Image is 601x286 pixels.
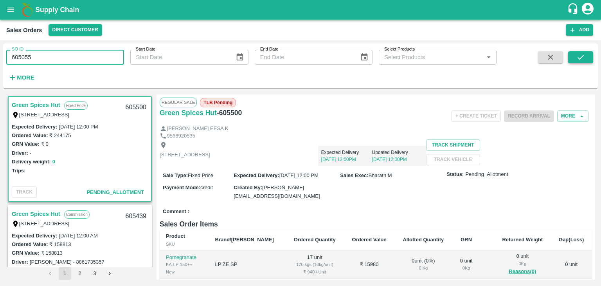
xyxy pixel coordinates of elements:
[321,149,372,156] p: Expected Delivery
[234,172,279,178] label: Expected Delivery :
[6,25,42,35] div: Sales Orders
[458,264,474,272] div: 0 Kg
[64,210,90,219] p: Commission
[12,46,23,52] label: SO ID
[504,112,554,119] span: Please dispatch the trip before ending
[35,6,79,14] b: Supply Chain
[401,257,446,272] div: 0 unit ( 0 %)
[381,52,481,62] input: Select Products
[49,24,102,36] button: Select DC
[12,150,28,156] label: Driver:
[41,141,49,147] label: ₹ 0
[340,172,368,178] label: Sales Exec :
[566,24,593,36] button: Add
[17,74,34,81] strong: More
[344,250,394,279] td: ₹ 15980
[215,237,274,243] b: Brand/[PERSON_NAME]
[6,50,124,65] input: Enter SO ID
[160,107,217,118] a: Green Spices Hut
[49,241,71,247] label: ₹ 158813
[232,50,247,65] button: Choose date
[35,4,567,15] a: Supply Chain
[12,250,40,256] label: GRN Value:
[209,250,286,279] td: LP ZE SP
[163,185,200,190] label: Payment Mode :
[559,237,584,243] b: Gap(Loss)
[401,264,446,272] div: 0 Kg
[88,267,101,280] button: Go to page 3
[369,172,392,178] span: Bharath M
[103,267,116,280] button: Go to next page
[567,3,581,17] div: customer-support
[372,149,423,156] p: Updated Delivery
[292,268,338,275] div: ₹ 940 / Unit
[217,107,242,118] h6: - 605500
[86,189,144,195] span: Pending_Allotment
[20,2,35,18] img: logo
[357,50,372,65] button: Choose date
[500,253,545,276] div: 0 unit
[166,268,203,275] div: New
[121,98,151,117] div: 605500
[49,132,71,138] label: ₹ 244175
[352,237,387,243] b: Ordered Value
[557,110,588,122] button: More
[160,98,197,107] span: Regular Sale
[234,185,262,190] label: Created By :
[200,98,236,107] span: TLB Pending
[59,124,98,130] label: [DATE] 12:00 PM
[52,157,55,167] button: 0
[384,46,415,52] label: Select Products
[163,208,189,215] label: Comment :
[166,261,203,268] div: KA-LP-150++
[163,172,188,178] label: Sale Type :
[52,266,68,275] button: 1662.5
[166,233,185,239] b: Product
[74,267,86,280] button: Go to page 2
[64,101,88,110] p: Fixed Price
[255,50,354,65] input: End Date
[12,241,48,247] label: Ordered Value:
[12,132,48,138] label: Ordered Value:
[19,112,70,118] label: [STREET_ADDRESS]
[500,260,545,267] div: 0 Kg
[30,259,104,265] label: [PERSON_NAME] - 8861735357
[260,46,278,52] label: End Date
[41,250,63,256] label: ₹ 158813
[234,185,320,199] span: [PERSON_NAME][EMAIL_ADDRESS][DOMAIN_NAME]
[59,267,71,280] button: page 1
[12,233,57,239] label: Expected Delivery :
[2,1,20,19] button: open drawer
[551,250,592,279] td: 0 unit
[167,125,229,132] p: [PERSON_NAME] EESA K
[12,209,60,219] a: Green Spices Hut
[581,2,595,18] div: account of current user
[12,124,57,130] label: Expected Delivery :
[465,171,508,178] span: Pending_Allotment
[12,100,60,110] a: Green Spices Hut
[136,46,155,52] label: Start Date
[166,241,203,248] div: SKU
[446,171,464,178] label: Status:
[30,150,31,156] label: -
[426,139,480,151] button: Track Shipment
[12,259,28,265] label: Driver:
[286,250,344,279] td: 17 unit
[167,132,195,140] p: 9566920535
[12,168,25,174] label: Trips:
[130,50,229,65] input: Start Date
[19,221,70,226] label: [STREET_ADDRESS]
[502,237,543,243] b: Returned Weight
[12,141,40,147] label: GRN Value:
[12,159,51,165] label: Delivery weight:
[188,172,213,178] span: Fixed Price
[200,185,213,190] span: credit
[279,172,318,178] span: [DATE] 12:00 PM
[321,156,372,163] p: [DATE] 12:00PM
[484,52,494,62] button: Open
[500,267,545,276] button: Reasons(0)
[458,257,474,272] div: 0 unit
[43,267,117,280] nav: pagination navigation
[6,71,36,84] button: More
